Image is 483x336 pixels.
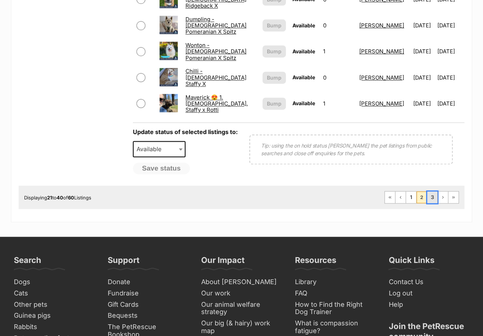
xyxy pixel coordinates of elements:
[11,287,97,299] a: Cats
[359,22,404,29] a: [PERSON_NAME]
[105,287,191,299] a: Fundraise
[359,100,404,107] a: [PERSON_NAME]
[11,299,97,310] a: Other pets
[198,317,285,336] a: Our big (& hairy) work map
[395,191,406,203] a: Previous page
[320,91,356,116] td: 1
[359,48,404,55] a: [PERSON_NAME]
[262,19,286,31] button: Bump
[185,94,248,114] a: Maverick 😍 1.[DEMOGRAPHIC_DATA], Staffy x Rotti
[386,299,472,310] a: Help
[437,13,464,38] td: [DATE]
[410,91,436,116] td: [DATE]
[267,22,281,29] span: Bump
[410,13,436,38] td: [DATE]
[295,255,336,270] h3: Resources
[292,317,379,336] a: What is compassion fatigue?
[385,191,395,203] a: First page
[11,276,97,287] a: Dogs
[410,65,436,90] td: [DATE]
[437,65,464,90] td: [DATE]
[386,276,472,287] a: Contact Us
[133,141,185,157] span: Available
[267,47,281,55] span: Bump
[267,74,281,81] span: Bump
[359,74,404,81] a: [PERSON_NAME]
[292,287,379,299] a: FAQ
[185,42,246,61] a: Wonton - [DEMOGRAPHIC_DATA] Pomeranian X Spitz
[262,45,286,57] button: Bump
[47,195,52,201] strong: 21
[292,22,315,28] span: Available
[134,144,169,154] span: Available
[427,191,437,203] a: Page 3
[198,276,285,287] a: About [PERSON_NAME]
[292,100,315,106] span: Available
[386,287,472,299] a: Log out
[198,287,285,299] a: Our work
[105,310,191,321] a: Bequests
[11,321,97,332] a: Rabbits
[292,276,379,287] a: Library
[133,163,190,174] button: Save status
[437,39,464,64] td: [DATE]
[133,128,238,135] label: Update status of selected listings to:
[198,299,285,317] a: Our animal welfare strategy
[108,255,139,270] h3: Support
[384,191,459,203] nav: Pagination
[388,255,434,270] h3: Quick Links
[267,100,281,107] span: Bump
[417,191,427,203] span: Page 2
[105,299,191,310] a: Gift Cards
[68,195,74,201] strong: 60
[262,98,286,110] button: Bump
[320,13,356,38] td: 0
[262,72,286,84] button: Bump
[406,191,416,203] a: Page 1
[320,65,356,90] td: 0
[14,255,41,270] h3: Search
[261,142,441,157] p: Tip: using the on hold status [PERSON_NAME] the pet listings from public searches and close off e...
[24,195,91,201] span: Displaying to of Listings
[57,195,63,201] strong: 40
[410,39,436,64] td: [DATE]
[438,191,448,203] a: Next page
[320,39,356,64] td: 1
[292,48,315,54] span: Available
[437,91,464,116] td: [DATE]
[201,255,245,270] h3: Our Impact
[105,276,191,287] a: Donate
[11,310,97,321] a: Guinea pigs
[185,16,246,35] a: Dumpling - [DEMOGRAPHIC_DATA] Pomeranian X Spitz
[185,68,246,87] a: Chilli - [DEMOGRAPHIC_DATA] Staffy X
[448,191,459,203] a: Last page
[292,74,315,80] span: Available
[292,299,379,317] a: How to Find the Right Dog Trainer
